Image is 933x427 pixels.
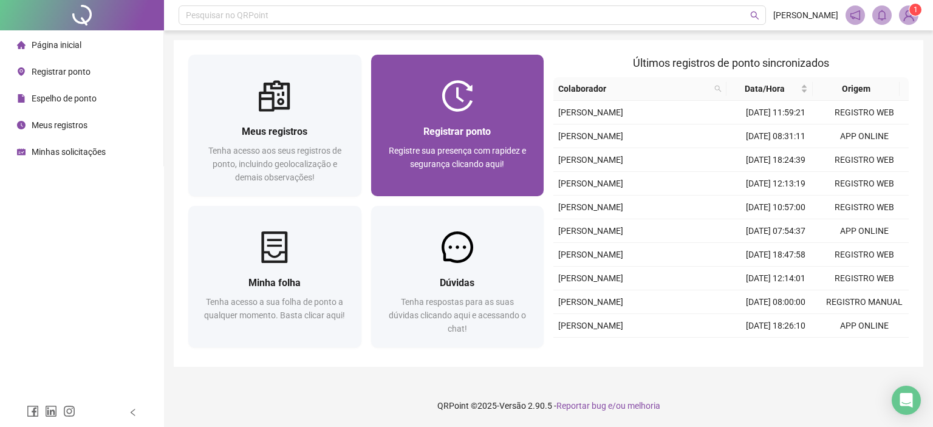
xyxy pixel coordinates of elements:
[558,321,623,330] span: [PERSON_NAME]
[714,85,722,92] span: search
[558,202,623,212] span: [PERSON_NAME]
[731,196,820,219] td: [DATE] 10:57:00
[32,147,106,157] span: Minhas solicitações
[820,219,909,243] td: APP ONLINE
[17,121,26,129] span: clock-circle
[731,267,820,290] td: [DATE] 12:14:01
[820,338,909,361] td: REGISTRO WEB
[27,405,39,417] span: facebook
[188,206,361,347] a: Minha folhaTenha acesso a sua folha de ponto a qualquer momento. Basta clicar aqui!
[820,101,909,125] td: REGISTRO WEB
[712,80,724,98] span: search
[877,10,887,21] span: bell
[32,120,87,130] span: Meus registros
[371,206,544,347] a: DúvidasTenha respostas para as suas dúvidas clicando aqui e acessando o chat!
[731,125,820,148] td: [DATE] 08:31:11
[909,4,921,16] sup: Atualize o seu contato no menu Meus Dados
[556,401,660,411] span: Reportar bug e/ou melhoria
[440,277,474,289] span: Dúvidas
[558,82,709,95] span: Colaborador
[558,250,623,259] span: [PERSON_NAME]
[731,243,820,267] td: [DATE] 18:47:58
[17,67,26,76] span: environment
[248,277,301,289] span: Minha folha
[558,297,623,307] span: [PERSON_NAME]
[820,196,909,219] td: REGISTRO WEB
[731,338,820,361] td: [DATE] 14:47:19
[731,290,820,314] td: [DATE] 08:00:00
[17,41,26,49] span: home
[17,94,26,103] span: file
[820,314,909,338] td: APP ONLINE
[558,179,623,188] span: [PERSON_NAME]
[820,267,909,290] td: REGISTRO WEB
[731,148,820,172] td: [DATE] 18:24:39
[633,56,829,69] span: Últimos registros de ponto sincronizados
[731,172,820,196] td: [DATE] 12:13:19
[558,273,623,283] span: [PERSON_NAME]
[820,148,909,172] td: REGISTRO WEB
[731,314,820,338] td: [DATE] 18:26:10
[164,384,933,427] footer: QRPoint © 2025 - 2.90.5 -
[820,125,909,148] td: APP ONLINE
[558,155,623,165] span: [PERSON_NAME]
[850,10,861,21] span: notification
[726,77,813,101] th: Data/Hora
[750,11,759,20] span: search
[32,94,97,103] span: Espelho de ponto
[499,401,526,411] span: Versão
[820,243,909,267] td: REGISTRO WEB
[914,5,918,14] span: 1
[129,408,137,417] span: left
[731,101,820,125] td: [DATE] 11:59:21
[208,146,341,182] span: Tenha acesso aos seus registros de ponto, incluindo geolocalização e demais observações!
[423,126,491,137] span: Registrar ponto
[242,126,307,137] span: Meus registros
[63,405,75,417] span: instagram
[45,405,57,417] span: linkedin
[17,148,26,156] span: schedule
[558,226,623,236] span: [PERSON_NAME]
[820,290,909,314] td: REGISTRO MANUAL
[371,55,544,196] a: Registrar pontoRegistre sua presença com rapidez e segurança clicando aqui!
[558,131,623,141] span: [PERSON_NAME]
[892,386,921,415] div: Open Intercom Messenger
[32,40,81,50] span: Página inicial
[773,9,838,22] span: [PERSON_NAME]
[389,297,526,333] span: Tenha respostas para as suas dúvidas clicando aqui e acessando o chat!
[204,297,345,320] span: Tenha acesso a sua folha de ponto a qualquer momento. Basta clicar aqui!
[731,219,820,243] td: [DATE] 07:54:37
[188,55,361,196] a: Meus registrosTenha acesso aos seus registros de ponto, incluindo geolocalização e demais observa...
[820,172,909,196] td: REGISTRO WEB
[731,82,798,95] span: Data/Hora
[32,67,91,77] span: Registrar ponto
[389,146,526,169] span: Registre sua presença com rapidez e segurança clicando aqui!
[900,6,918,24] img: 92402
[813,77,899,101] th: Origem
[558,108,623,117] span: [PERSON_NAME]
